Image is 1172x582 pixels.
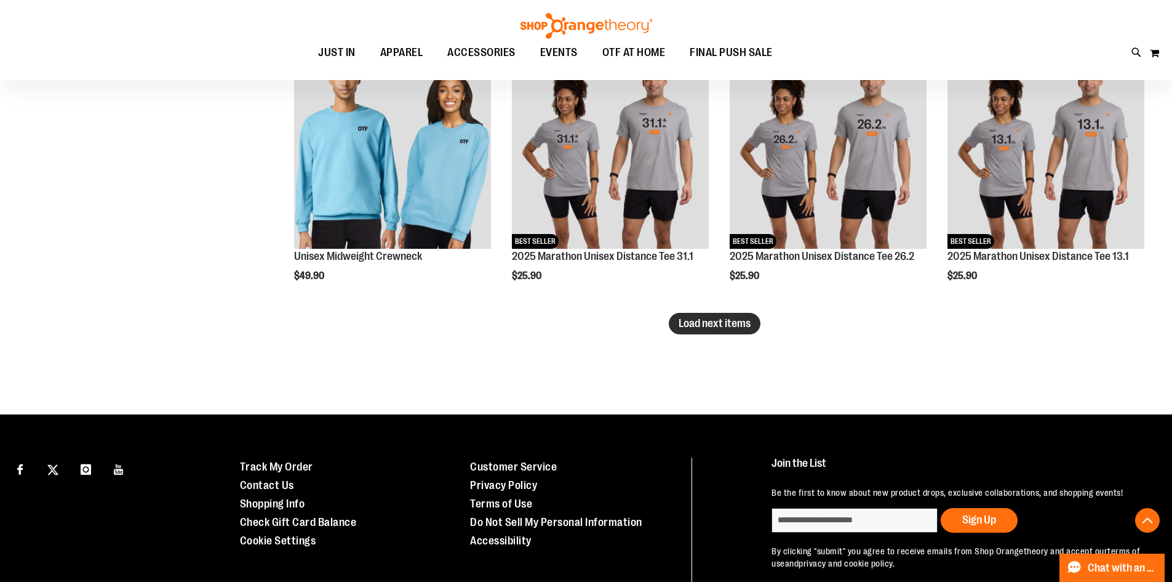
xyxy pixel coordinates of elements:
a: privacy and cookie policy. [799,559,895,568]
a: Unisex Midweight CrewneckNEW [294,52,491,251]
div: product [506,46,715,313]
a: 2025 Marathon Unisex Distance Tee 31.1 [512,250,693,262]
a: Do Not Sell My Personal Information [470,516,642,528]
img: 2025 Marathon Unisex Distance Tee 13.1 [947,52,1144,249]
input: enter email [771,508,938,533]
span: FINAL PUSH SALE [690,39,773,67]
span: OTF AT HOME [602,39,666,67]
p: By clicking "submit" you agree to receive emails from Shop Orangetheory and accept our and [771,545,1144,570]
a: Terms of Use [470,498,532,510]
a: 2025 Marathon Unisex Distance Tee 31.1NEWBEST SELLER [512,52,709,251]
a: Track My Order [240,461,313,473]
a: 2025 Marathon Unisex Distance Tee 13.1NEWBEST SELLER [947,52,1144,251]
img: 2025 Marathon Unisex Distance Tee 31.1 [512,52,709,249]
button: Sign Up [941,508,1018,533]
img: Twitter [47,464,58,475]
span: $25.90 [730,270,761,281]
span: BEST SELLER [730,234,776,249]
button: Back To Top [1135,508,1160,533]
a: Visit our Instagram page [75,458,97,479]
a: Visit our Facebook page [9,458,31,479]
button: Load next items [669,313,760,334]
img: 2025 Marathon Unisex Distance Tee 26.2 [730,52,927,249]
span: BEST SELLER [512,234,559,249]
img: Shop Orangetheory [519,13,654,39]
a: Visit our X page [42,458,64,479]
button: Chat with an Expert [1059,554,1165,582]
a: Accessibility [470,535,532,547]
a: Shopping Info [240,498,305,510]
span: Sign Up [962,514,996,526]
span: $25.90 [512,270,543,281]
span: $49.90 [294,270,326,281]
span: $25.90 [947,270,979,281]
span: Load next items [679,317,751,329]
div: product [941,46,1150,313]
img: Unisex Midweight Crewneck [294,52,491,249]
a: Cookie Settings [240,535,316,547]
span: JUST IN [318,39,356,67]
a: terms of use [771,546,1140,568]
a: Privacy Policy [470,479,537,491]
div: product [724,46,933,313]
span: Chat with an Expert [1088,562,1157,574]
h4: Join the List [771,458,1144,480]
a: Unisex Midweight Crewneck [294,250,422,262]
span: APPAREL [380,39,423,67]
div: product [288,46,497,313]
span: ACCESSORIES [447,39,516,67]
a: Check Gift Card Balance [240,516,357,528]
span: BEST SELLER [947,234,994,249]
span: EVENTS [540,39,578,67]
a: Visit our Youtube page [108,458,130,479]
a: 2025 Marathon Unisex Distance Tee 26.2 [730,250,914,262]
a: 2025 Marathon Unisex Distance Tee 26.2NEWBEST SELLER [730,52,927,251]
p: Be the first to know about new product drops, exclusive collaborations, and shopping events! [771,487,1144,499]
a: Customer Service [470,461,557,473]
a: Contact Us [240,479,294,491]
a: 2025 Marathon Unisex Distance Tee 13.1 [947,250,1129,262]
